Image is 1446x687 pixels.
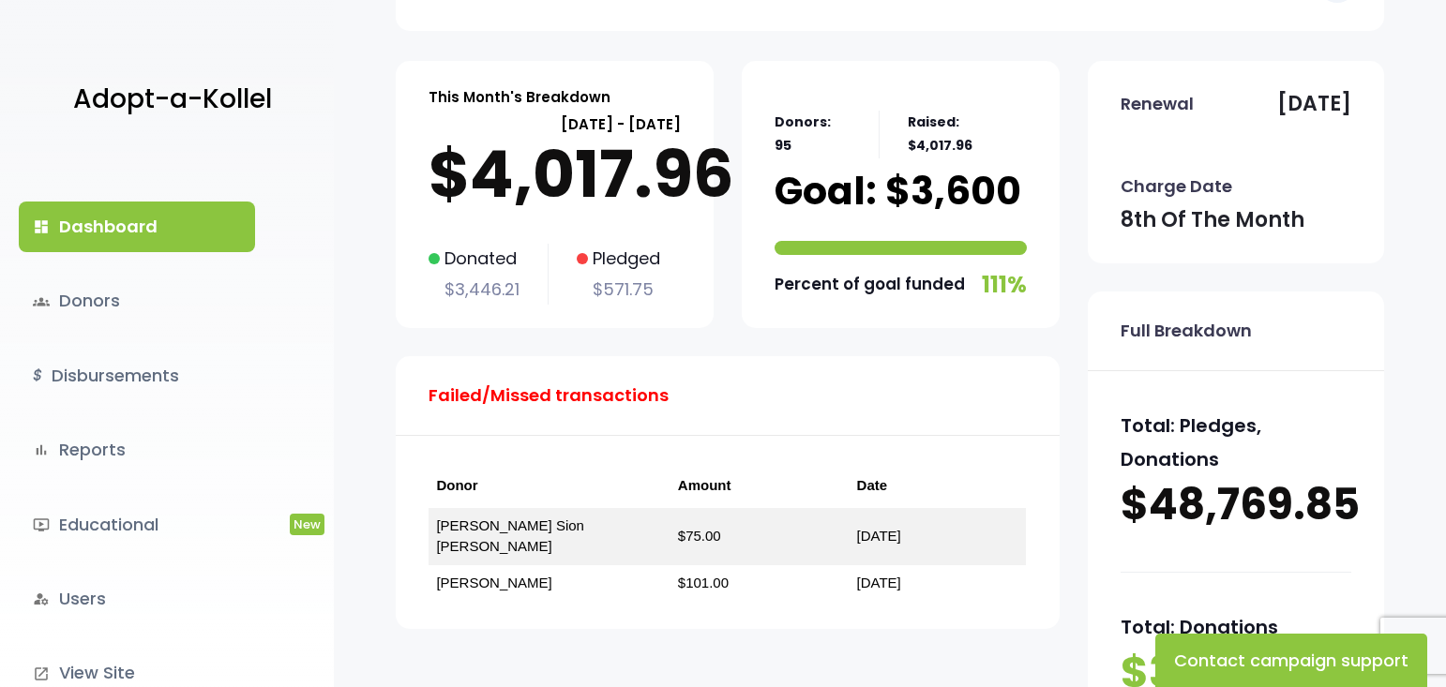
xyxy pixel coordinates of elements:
p: Total: Donations [1121,610,1351,644]
p: Donors: 95 [775,111,851,157]
p: Adopt-a-Kollel [73,76,272,123]
p: $3,446.21 [429,275,520,305]
a: [PERSON_NAME] Sion [PERSON_NAME] [436,517,584,555]
i: launch [33,665,50,682]
i: manage_accounts [33,590,50,607]
p: Pledged [577,244,660,274]
button: Contact campaign support [1155,634,1427,687]
a: groupsDonors [19,276,255,326]
p: This Month's Breakdown [429,84,610,110]
th: Amount [670,464,850,508]
p: Failed/Missed transactions [429,381,669,411]
a: [PERSON_NAME] [436,575,551,590]
p: Percent of goal funded [775,270,965,299]
p: Full Breakdown [1121,316,1252,346]
p: $571.75 [577,275,660,305]
p: Charge Date [1121,172,1232,202]
p: Raised: $4,017.96 [908,111,1027,157]
a: $Disbursements [19,351,255,401]
a: [DATE] [857,528,901,544]
p: [DATE] [1277,85,1351,123]
p: Renewal [1121,89,1194,119]
i: bar_chart [33,441,50,458]
i: ondemand_video [33,516,50,533]
p: [DATE] - [DATE] [429,112,681,137]
i: $ [33,363,42,390]
p: 111% [982,264,1027,305]
a: bar_chartReports [19,425,255,475]
a: Adopt-a-Kollel [64,54,272,145]
a: $101.00 [678,575,729,590]
p: $4,017.96 [429,137,681,212]
a: dashboardDashboard [19,202,255,252]
p: 8th of the month [1121,202,1304,239]
a: [DATE] [857,575,901,590]
span: New [290,514,324,535]
th: Date [850,464,1027,508]
i: dashboard [33,218,50,235]
span: groups [33,293,50,310]
p: $48,769.85 [1121,476,1351,534]
th: Donor [429,464,670,508]
p: Total: Pledges, Donations [1121,409,1351,476]
p: Donated [429,244,520,274]
a: $75.00 [678,528,721,544]
a: manage_accountsUsers [19,574,255,624]
p: Goal: $3,600 [775,168,1021,215]
a: ondemand_videoEducationalNew [19,500,255,550]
